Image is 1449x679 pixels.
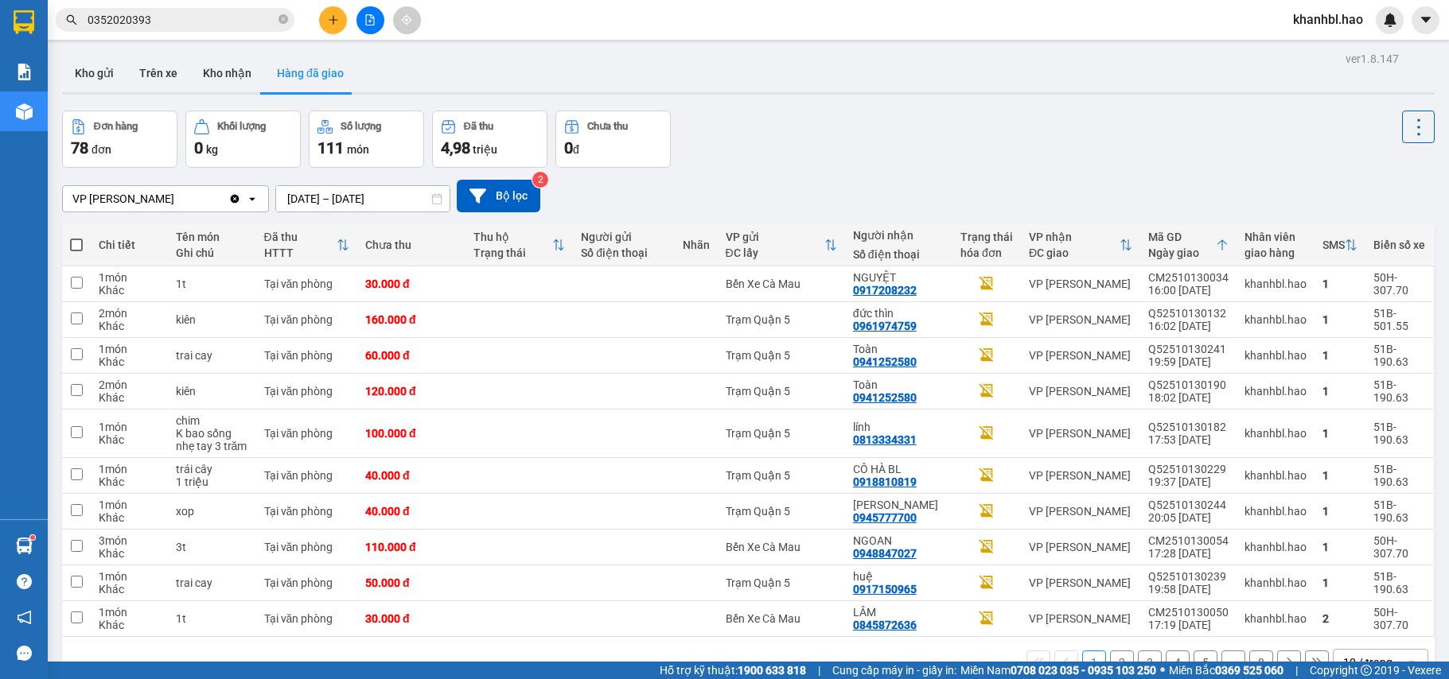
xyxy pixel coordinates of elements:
[99,547,160,560] div: Khác
[853,343,945,355] div: Toàn
[726,469,837,482] div: Trạm Quận 5
[99,271,160,284] div: 1 món
[1221,650,1245,674] button: ...
[14,10,34,34] img: logo-vxr
[1322,349,1357,362] div: 1
[1021,224,1140,266] th: Toggle SortBy
[1322,385,1357,398] div: 1
[960,246,1013,259] div: hóa đơn
[365,469,458,482] div: 40.000 đ
[264,246,337,259] div: HTTT
[960,231,1013,243] div: Trạng thái
[365,505,458,518] div: 40.000 đ
[99,534,160,547] div: 3 món
[206,143,218,156] span: kg
[587,121,628,132] div: Chưa thu
[1245,313,1307,326] div: khanhbl.hao
[1148,606,1229,619] div: CM2510130050
[1405,656,1418,669] svg: open
[1029,427,1132,440] div: VP [PERSON_NAME]
[176,541,248,553] div: 3t
[1322,541,1357,553] div: 1
[532,172,548,188] sup: 2
[264,541,349,553] div: Tại văn phòng
[71,138,88,157] span: 78
[1373,307,1425,332] div: 51B-501.55
[62,111,177,168] button: Đơn hàng78đơn
[72,191,174,207] div: VP [PERSON_NAME]
[99,355,160,368] div: Khác
[1245,427,1307,440] div: khanhbl.hao
[1419,13,1433,27] span: caret-down
[176,463,248,475] div: trái cây
[683,239,710,251] div: Nhãn
[17,646,32,661] span: message
[1373,271,1425,297] div: 50H-307.70
[176,475,248,488] div: 1 triệu
[853,248,945,261] div: Số điện thoại
[264,505,349,518] div: Tại văn phòng
[328,14,339,25] span: plus
[1245,505,1307,518] div: khanhbl.hao
[1322,612,1357,625] div: 2
[457,180,540,212] button: Bộ lọc
[473,231,553,243] div: Thu hộ
[1249,650,1273,674] button: 8
[401,14,412,25] span: aim
[176,385,248,398] div: kiên
[1361,665,1372,676] span: copyright
[718,224,845,266] th: Toggle SortBy
[1140,224,1237,266] th: Toggle SortBy
[176,231,248,243] div: Tên món
[99,307,160,320] div: 2 món
[365,239,458,251] div: Chưa thu
[1148,547,1229,560] div: 17:28 [DATE]
[276,186,450,211] input: Select a date range.
[726,231,824,243] div: VP gửi
[581,246,666,259] div: Số điện thoại
[30,535,35,540] sup: 1
[1245,469,1307,482] div: khanhbl.hao
[853,511,917,524] div: 0945777700
[365,349,458,362] div: 60.000 đ
[1148,355,1229,368] div: 19:59 [DATE]
[1029,246,1120,259] div: ĐC giao
[573,143,579,156] span: đ
[1138,650,1162,674] button: 3
[1148,583,1229,596] div: 19:58 [DATE]
[853,320,917,332] div: 0961974759
[176,576,248,589] div: trai cay
[1322,576,1357,589] div: 1
[1082,650,1106,674] button: 1
[1148,570,1229,583] div: Q52510130239
[264,427,349,440] div: Tại văn phòng
[256,224,357,266] th: Toggle SortBy
[1373,239,1425,251] div: Biển số xe
[1148,534,1229,547] div: CM2510130054
[853,606,945,619] div: LÂM
[853,307,945,320] div: đức thìn
[356,6,384,34] button: file-add
[1194,650,1217,674] button: 5
[1160,667,1165,673] span: ⚪️
[1029,505,1132,518] div: VP [PERSON_NAME]
[365,313,458,326] div: 160.000 đ
[99,378,160,391] div: 2 món
[1373,343,1425,368] div: 51B-190.63
[1148,391,1229,404] div: 18:02 [DATE]
[176,505,248,518] div: xop
[853,534,945,547] div: NGOAN
[581,231,666,243] div: Người gửi
[1245,231,1307,243] div: Nhân viên
[1169,662,1283,679] span: Miền Bắc
[264,469,349,482] div: Tại văn phòng
[16,103,33,120] img: warehouse-icon
[99,421,160,433] div: 1 món
[99,606,160,619] div: 1 món
[92,143,111,156] span: đơn
[264,313,349,326] div: Tại văn phòng
[365,612,458,625] div: 30.000 đ
[564,138,573,157] span: 0
[217,121,266,132] div: Khối lượng
[853,463,945,475] div: CÔ HÀ BL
